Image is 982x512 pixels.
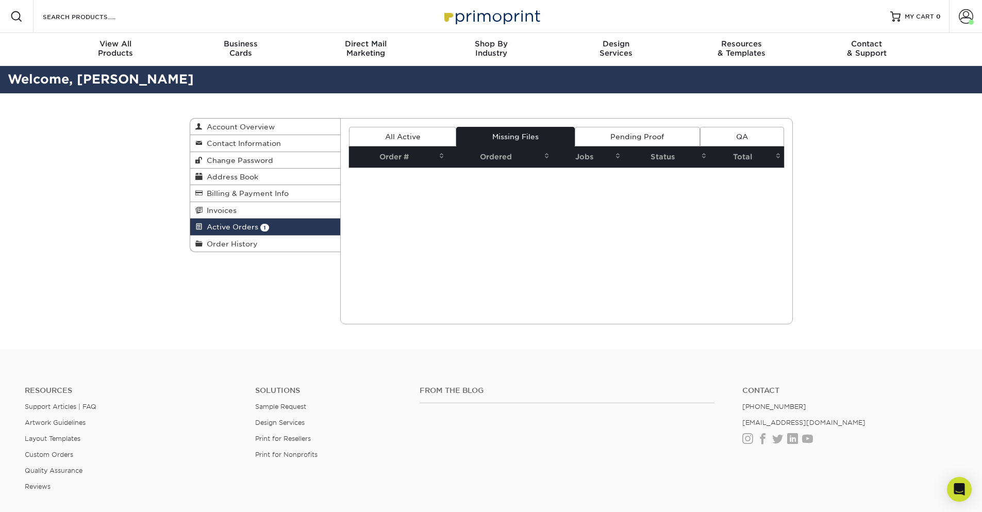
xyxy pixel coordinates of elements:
a: Address Book [190,169,341,185]
a: Quality Assurance [25,467,82,474]
a: Print for Nonprofits [255,451,318,458]
span: Business [178,39,303,48]
a: Print for Resellers [255,435,311,442]
th: Status [624,146,710,168]
span: Direct Mail [303,39,428,48]
a: Design Services [255,419,305,426]
th: Order # [349,146,447,168]
div: Open Intercom Messenger [947,477,972,502]
a: Pending Proof [575,127,700,146]
span: Resources [679,39,804,48]
h4: Resources [25,386,240,395]
th: Ordered [447,146,553,168]
a: Missing Files [456,127,574,146]
span: View All [53,39,178,48]
a: Contact& Support [804,33,929,66]
a: Active Orders 1 [190,219,341,235]
th: Total [710,146,784,168]
a: Invoices [190,202,341,219]
a: [PHONE_NUMBER] [742,403,806,410]
h4: From the Blog [420,386,714,395]
span: Design [554,39,679,48]
div: Products [53,39,178,58]
a: Shop ByIndustry [428,33,554,66]
a: Contact [742,386,957,395]
a: Order History [190,236,341,252]
a: Artwork Guidelines [25,419,86,426]
span: Active Orders [203,223,258,231]
span: Billing & Payment Info [203,189,289,197]
a: Contact Information [190,135,341,152]
a: DesignServices [554,33,679,66]
a: Custom Orders [25,451,73,458]
span: Order History [203,240,258,248]
h4: Solutions [255,386,404,395]
span: Contact Information [203,139,281,147]
span: Shop By [428,39,554,48]
a: [EMAIL_ADDRESS][DOMAIN_NAME] [742,419,866,426]
a: Resources& Templates [679,33,804,66]
a: BusinessCards [178,33,303,66]
div: Industry [428,39,554,58]
div: & Support [804,39,929,58]
span: 1 [260,224,269,232]
a: Sample Request [255,403,306,410]
input: SEARCH PRODUCTS..... [42,10,142,23]
a: Direct MailMarketing [303,33,428,66]
span: Contact [804,39,929,48]
iframe: Google Customer Reviews [3,481,88,508]
span: 0 [936,13,941,20]
a: Change Password [190,152,341,169]
div: Services [554,39,679,58]
div: Marketing [303,39,428,58]
span: MY CART [905,12,934,21]
div: Cards [178,39,303,58]
a: Billing & Payment Info [190,185,341,202]
span: Invoices [203,206,237,214]
a: Layout Templates [25,435,80,442]
a: All Active [349,127,456,146]
div: & Templates [679,39,804,58]
span: Address Book [203,173,258,181]
img: Primoprint [440,5,543,27]
a: Support Articles | FAQ [25,403,96,410]
a: Account Overview [190,119,341,135]
a: QA [700,127,784,146]
th: Jobs [553,146,624,168]
a: View AllProducts [53,33,178,66]
span: Change Password [203,156,273,164]
span: Account Overview [203,123,275,131]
